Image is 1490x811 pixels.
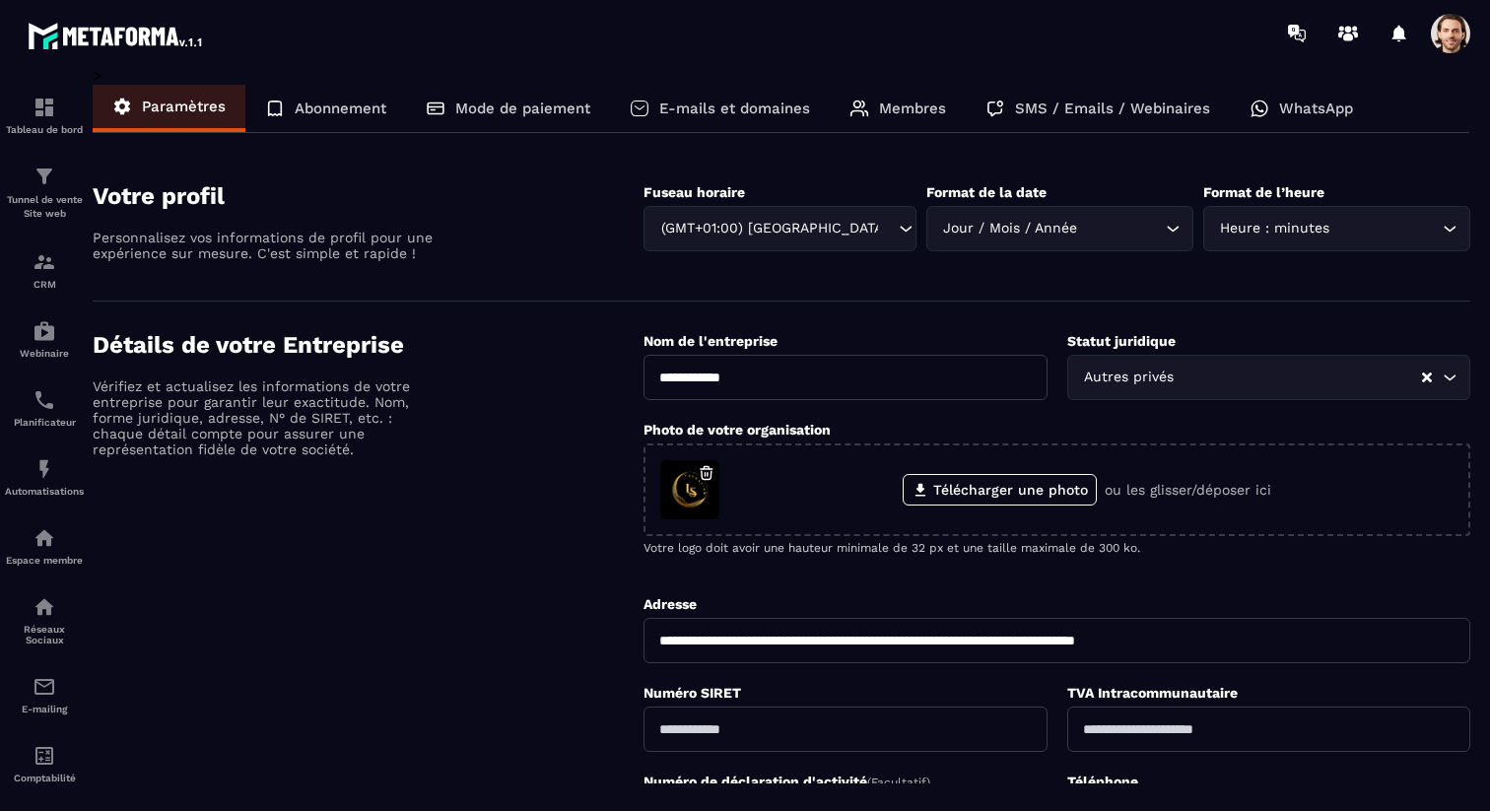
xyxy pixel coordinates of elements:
[5,304,84,373] a: automationsautomationsWebinaire
[1334,218,1438,239] input: Search for option
[5,660,84,729] a: emailemailE-mailing
[1422,371,1432,385] button: Clear Selected
[93,378,438,457] p: Vérifiez et actualisez les informations de votre entreprise pour garantir leur exactitude. Nom, f...
[1080,367,1179,388] span: Autres privés
[939,218,1082,239] span: Jour / Mois / Année
[5,555,84,566] p: Espace membre
[1216,218,1334,239] span: Heure : minutes
[643,541,1470,555] p: Votre logo doit avoir une hauteur minimale de 32 px et une taille maximale de 300 ko.
[5,150,84,236] a: formationformationTunnel de vente Site web
[5,624,84,645] p: Réseaux Sociaux
[33,250,56,274] img: formation
[643,422,831,438] label: Photo de votre organisation
[643,206,916,251] div: Search for option
[5,193,84,221] p: Tunnel de vente Site web
[1203,184,1324,200] label: Format de l’heure
[5,729,84,798] a: accountantaccountantComptabilité
[1067,333,1176,349] label: Statut juridique
[295,100,386,117] p: Abonnement
[1067,685,1238,701] label: TVA Intracommunautaire
[5,279,84,290] p: CRM
[659,100,810,117] p: E-mails et domaines
[903,474,1097,506] label: Télécharger une photo
[5,704,84,714] p: E-mailing
[33,526,56,550] img: automations
[643,333,778,349] label: Nom de l'entreprise
[926,184,1047,200] label: Format de la date
[1067,774,1138,789] label: Téléphone
[926,206,1193,251] div: Search for option
[33,675,56,699] img: email
[33,165,56,188] img: formation
[33,319,56,343] img: automations
[28,18,205,53] img: logo
[643,184,745,200] label: Fuseau horaire
[5,580,84,660] a: social-networksocial-networkRéseaux Sociaux
[643,596,697,612] label: Adresse
[5,486,84,497] p: Automatisations
[93,230,438,261] p: Personnalisez vos informations de profil pour une expérience sur mesure. C'est simple et rapide !
[643,774,930,789] label: Numéro de déclaration d'activité
[5,511,84,580] a: automationsautomationsEspace membre
[93,182,643,210] h4: Votre profil
[33,388,56,412] img: scheduler
[1105,482,1271,498] p: ou les glisser/déposer ici
[1279,100,1353,117] p: WhatsApp
[656,218,879,239] span: (GMT+01:00) [GEOGRAPHIC_DATA]
[33,96,56,119] img: formation
[879,218,894,239] input: Search for option
[1179,367,1420,388] input: Search for option
[5,236,84,304] a: formationformationCRM
[1067,355,1470,400] div: Search for option
[5,373,84,442] a: schedulerschedulerPlanificateur
[5,773,84,783] p: Comptabilité
[33,457,56,481] img: automations
[1015,100,1210,117] p: SMS / Emails / Webinaires
[5,348,84,359] p: Webinaire
[879,100,946,117] p: Membres
[643,685,741,701] label: Numéro SIRET
[1082,218,1161,239] input: Search for option
[455,100,590,117] p: Mode de paiement
[1203,206,1470,251] div: Search for option
[5,417,84,428] p: Planificateur
[5,124,84,135] p: Tableau de bord
[5,81,84,150] a: formationformationTableau de bord
[867,776,930,789] span: (Facultatif)
[33,744,56,768] img: accountant
[142,98,226,115] p: Paramètres
[93,331,643,359] h4: Détails de votre Entreprise
[5,442,84,511] a: automationsautomationsAutomatisations
[33,595,56,619] img: social-network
